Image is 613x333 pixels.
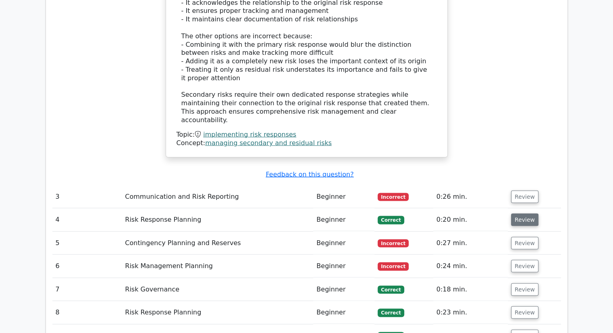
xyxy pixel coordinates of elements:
[313,231,374,254] td: Beginner
[203,130,296,138] a: implementing risk responses
[122,231,313,254] td: Contingency Planning and Reserves
[52,301,122,324] td: 8
[378,216,404,224] span: Correct
[52,208,122,231] td: 4
[122,278,313,301] td: Risk Governance
[52,278,122,301] td: 7
[511,260,538,272] button: Review
[177,139,437,147] div: Concept:
[433,278,508,301] td: 0:18 min.
[433,254,508,277] td: 0:24 min.
[52,231,122,254] td: 5
[378,239,409,247] span: Incorrect
[52,185,122,208] td: 3
[313,208,374,231] td: Beginner
[313,301,374,324] td: Beginner
[122,301,313,324] td: Risk Response Planning
[313,278,374,301] td: Beginner
[122,254,313,277] td: Risk Management Planning
[511,237,538,249] button: Review
[313,185,374,208] td: Beginner
[511,190,538,203] button: Review
[205,139,332,146] a: managing secondary and residual risks
[52,254,122,277] td: 6
[511,306,538,318] button: Review
[433,301,508,324] td: 0:23 min.
[378,193,409,201] span: Incorrect
[266,170,353,178] a: Feedback on this question?
[313,254,374,277] td: Beginner
[433,208,508,231] td: 0:20 min.
[433,231,508,254] td: 0:27 min.
[378,285,404,293] span: Correct
[378,262,409,270] span: Incorrect
[122,208,313,231] td: Risk Response Planning
[511,283,538,296] button: Review
[122,185,313,208] td: Communication and Risk Reporting
[511,213,538,226] button: Review
[378,308,404,316] span: Correct
[177,130,437,139] div: Topic:
[433,185,508,208] td: 0:26 min.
